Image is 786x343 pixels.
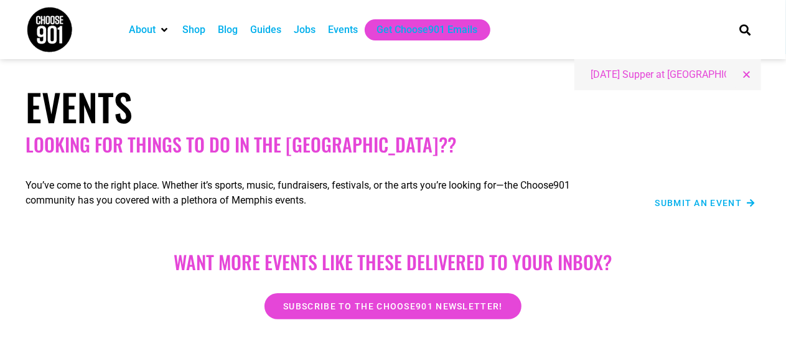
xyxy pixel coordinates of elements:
a: Get Choose901 Emails [377,22,478,37]
nav: Main nav [123,19,718,40]
a: Blog [218,22,238,37]
a: Events [329,22,358,37]
a: Submit an Event [655,199,756,207]
div: Close this search box. [736,62,757,88]
a: About [129,22,156,37]
p: You’ve come to the right place. Whether it’s sports, music, fundraisers, festivals, or the arts y... [26,178,611,208]
h1: Events [26,84,760,129]
span: Submit an Event [655,199,742,207]
a: Jobs [294,22,316,37]
span: Subscribe to the Choose901 newsletter! [283,302,502,311]
a: Shop [183,22,206,37]
h2: Looking for things to do in the [GEOGRAPHIC_DATA]?? [26,133,760,156]
a: Subscribe to the Choose901 newsletter! [264,293,521,319]
div: About [123,19,177,40]
div: Search [734,19,755,40]
input: Search... [591,67,736,82]
h2: Want more EVENTS LIKE THESE DELIVERED TO YOUR INBOX? [39,251,748,273]
a: Guides [251,22,282,37]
